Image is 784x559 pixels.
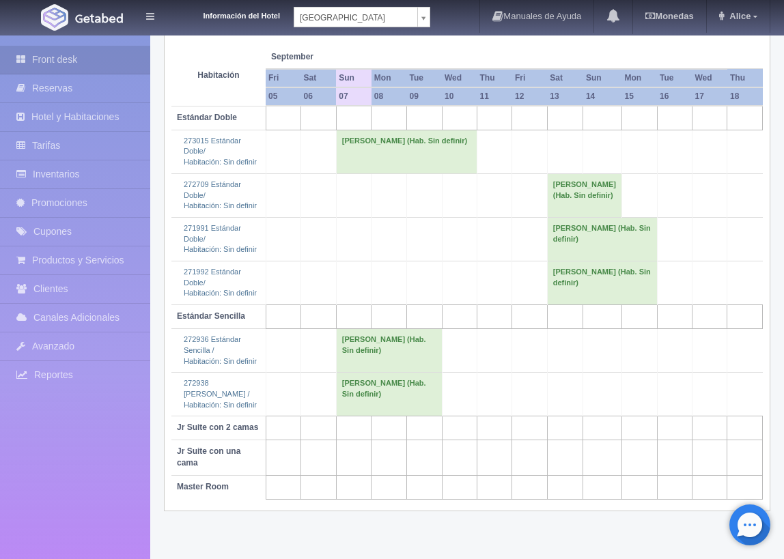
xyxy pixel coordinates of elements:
td: [PERSON_NAME] (Hab. Sin definir) [547,173,621,217]
td: [PERSON_NAME] (Hab. Sin definir) [547,261,657,305]
th: Sun [583,69,622,87]
b: Master Room [177,482,229,491]
th: 12 [512,87,547,106]
img: Getabed [41,4,68,31]
b: Estándar Sencilla [177,311,245,321]
a: 271991 Estándar Doble/Habitación: Sin definir [184,224,257,253]
th: Mon [622,69,658,87]
th: 05 [266,87,301,106]
th: Fri [266,69,301,87]
span: [GEOGRAPHIC_DATA] [300,8,412,28]
th: 09 [406,87,442,106]
th: Sat [547,69,583,87]
b: Monedas [645,11,693,21]
td: [PERSON_NAME] (Hab. Sin definir) [336,373,442,416]
a: 273015 Estándar Doble/Habitación: Sin definir [184,137,257,166]
th: Sat [301,69,337,87]
th: Thu [477,69,512,87]
th: Sun [336,69,372,87]
a: [GEOGRAPHIC_DATA] [294,7,430,27]
th: Wed [692,69,727,87]
dt: Información del Hotel [171,7,280,22]
th: Wed [442,69,477,87]
a: 272936 Estándar Sencilla /Habitación: Sin definir [184,335,257,364]
span: Alice [726,11,751,21]
th: Mon [372,69,407,87]
b: Jr Suite con una cama [177,446,240,468]
th: Thu [727,69,763,87]
th: 11 [477,87,512,106]
th: 10 [442,87,477,106]
th: 15 [622,87,658,106]
th: 13 [547,87,583,106]
th: 08 [372,87,407,106]
span: September [271,51,331,63]
a: 272938 [PERSON_NAME] /Habitación: Sin definir [184,379,257,408]
a: 271992 Estándar Doble/Habitación: Sin definir [184,268,257,297]
th: 17 [692,87,727,106]
th: 16 [657,87,692,106]
td: [PERSON_NAME] (Hab. Sin definir) [547,217,657,261]
strong: Habitación [197,70,239,80]
th: Fri [512,69,547,87]
th: 06 [301,87,337,106]
th: 14 [583,87,622,106]
b: Jr Suite con 2 camas [177,422,258,432]
th: Tue [657,69,692,87]
td: [PERSON_NAME] (Hab. Sin definir) [336,130,477,173]
th: 07 [336,87,372,106]
img: Getabed [75,13,123,23]
th: 18 [727,87,763,106]
td: [PERSON_NAME] (Hab. Sin definir) [336,329,442,373]
a: 272709 Estándar Doble/Habitación: Sin definir [184,180,257,210]
th: Tue [406,69,442,87]
b: Estándar Doble [177,113,237,122]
